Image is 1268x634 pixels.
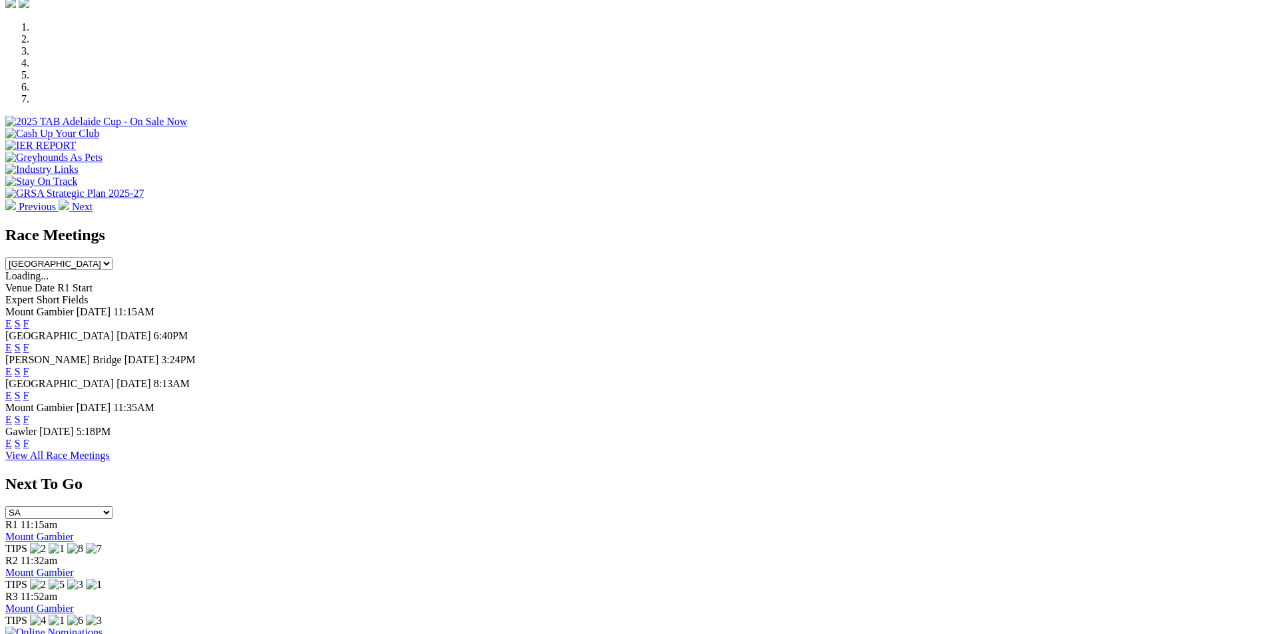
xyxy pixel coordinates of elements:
a: S [15,414,21,425]
span: 8:13AM [154,378,190,389]
span: TIPS [5,579,27,590]
span: Fields [62,294,88,305]
a: Next [59,201,93,212]
span: TIPS [5,543,27,554]
img: 3 [86,615,102,627]
a: F [23,366,29,377]
span: [DATE] [39,426,74,437]
span: 11:15AM [113,306,154,317]
h2: Race Meetings [5,226,1263,244]
span: Mount Gambier [5,306,74,317]
span: Previous [19,201,56,212]
span: [DATE] [77,402,111,413]
span: Gawler [5,426,37,437]
img: 4 [30,615,46,627]
span: Venue [5,282,32,293]
img: Industry Links [5,164,79,176]
img: Cash Up Your Club [5,128,99,140]
a: Mount Gambier [5,567,74,578]
span: 11:15am [21,519,57,530]
span: [GEOGRAPHIC_DATA] [5,330,114,341]
a: Previous [5,201,59,212]
span: 5:18PM [77,426,111,437]
img: 8 [67,543,83,555]
span: 3:24PM [161,354,196,365]
a: S [15,390,21,401]
span: R1 Start [57,282,93,293]
a: S [15,342,21,353]
img: 2025 TAB Adelaide Cup - On Sale Now [5,116,188,128]
span: [DATE] [77,306,111,317]
a: Mount Gambier [5,531,74,542]
a: E [5,318,12,329]
h2: Next To Go [5,475,1263,493]
a: F [23,438,29,449]
span: TIPS [5,615,27,626]
a: S [15,318,21,329]
a: E [5,366,12,377]
span: [DATE] [124,354,159,365]
img: 1 [49,543,65,555]
span: Loading... [5,270,49,281]
img: 5 [49,579,65,591]
img: 7 [86,543,102,555]
a: F [23,342,29,353]
img: 3 [67,579,83,591]
img: chevron-right-pager-white.svg [59,200,69,210]
a: F [23,318,29,329]
span: Short [37,294,60,305]
span: R1 [5,519,18,530]
a: E [5,438,12,449]
img: 6 [67,615,83,627]
a: E [5,390,12,401]
span: [PERSON_NAME] Bridge [5,354,122,365]
span: Next [72,201,93,212]
img: Stay On Track [5,176,77,188]
span: Date [35,282,55,293]
a: E [5,342,12,353]
img: 2 [30,543,46,555]
span: Expert [5,294,34,305]
span: [DATE] [116,330,151,341]
a: View All Race Meetings [5,450,110,461]
a: S [15,366,21,377]
span: [GEOGRAPHIC_DATA] [5,378,114,389]
img: 2 [30,579,46,591]
span: 6:40PM [154,330,188,341]
span: R2 [5,555,18,566]
span: 11:35AM [113,402,154,413]
span: 11:32am [21,555,57,566]
span: [DATE] [116,378,151,389]
img: 1 [86,579,102,591]
img: GRSA Strategic Plan 2025-27 [5,188,144,200]
span: Mount Gambier [5,402,74,413]
img: chevron-left-pager-white.svg [5,200,16,210]
a: E [5,414,12,425]
span: R3 [5,591,18,602]
img: IER REPORT [5,140,76,152]
a: Mount Gambier [5,603,74,614]
a: F [23,390,29,401]
img: Greyhounds As Pets [5,152,103,164]
a: F [23,414,29,425]
a: S [15,438,21,449]
img: 1 [49,615,65,627]
span: 11:52am [21,591,57,602]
